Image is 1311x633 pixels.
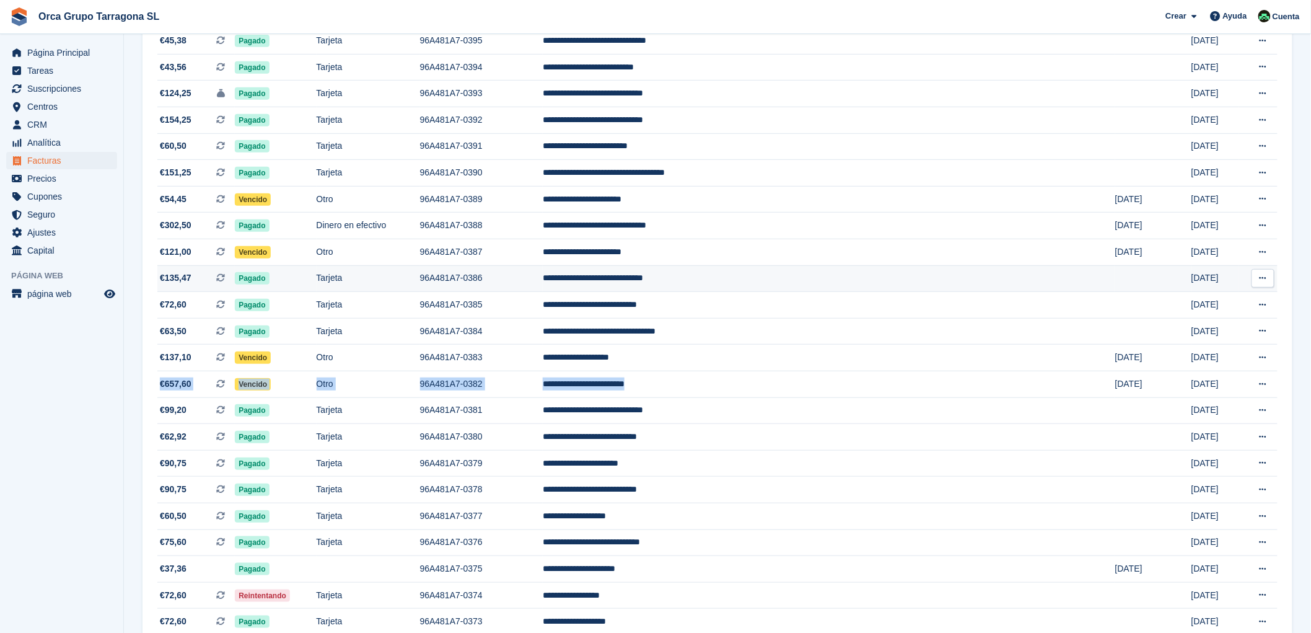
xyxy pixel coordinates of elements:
[1258,10,1271,22] img: Tania
[420,503,543,529] td: 96A481A7-0377
[235,87,269,100] span: Pagado
[160,219,191,232] span: €302,50
[1115,371,1191,398] td: [DATE]
[1191,529,1239,556] td: [DATE]
[1191,239,1239,266] td: [DATE]
[27,44,102,61] span: Página Principal
[160,139,186,153] span: €60,50
[420,318,543,345] td: 96A481A7-0384
[420,265,543,292] td: 96A481A7-0386
[160,113,191,126] span: €154,25
[317,503,420,529] td: Tarjeta
[6,242,117,259] a: menu
[160,87,191,100] span: €124,25
[160,589,186,602] span: €72,60
[235,167,269,179] span: Pagado
[160,298,186,311] span: €72,60
[420,81,543,107] td: 96A481A7-0393
[1115,345,1191,371] td: [DATE]
[235,114,269,126] span: Pagado
[235,378,271,391] span: Vencido
[420,345,543,371] td: 96A481A7-0383
[160,246,191,259] span: €121,00
[27,134,102,151] span: Analítica
[235,193,271,206] span: Vencido
[420,582,543,609] td: 96A481A7-0374
[10,7,28,26] img: stora-icon-8386f47178a22dfd0bd8f6a31ec36ba5ce8667c1dd55bd0f319d3a0aa187defe.svg
[1115,239,1191,266] td: [DATE]
[27,224,102,241] span: Ajustes
[1191,345,1239,371] td: [DATE]
[1191,397,1239,424] td: [DATE]
[317,28,420,55] td: Tarjeta
[420,54,543,81] td: 96A481A7-0394
[1191,424,1239,451] td: [DATE]
[420,424,543,451] td: 96A481A7-0380
[420,556,543,583] td: 96A481A7-0375
[160,166,191,179] span: €151,25
[317,529,420,556] td: Tarjeta
[160,562,186,575] span: €37,36
[235,616,269,628] span: Pagado
[27,242,102,259] span: Capital
[6,152,117,169] a: menu
[1165,10,1186,22] span: Crear
[235,352,271,364] span: Vencido
[420,107,543,134] td: 96A481A7-0392
[1191,265,1239,292] td: [DATE]
[420,450,543,477] td: 96A481A7-0379
[27,170,102,187] span: Precios
[235,246,271,259] span: Vencido
[420,477,543,503] td: 96A481A7-0378
[317,133,420,160] td: Tarjeta
[160,34,186,47] span: €45,38
[317,107,420,134] td: Tarjeta
[1115,556,1191,583] td: [DATE]
[1191,54,1239,81] td: [DATE]
[317,477,420,503] td: Tarjeta
[420,186,543,213] td: 96A481A7-0389
[317,371,420,398] td: Otro
[6,80,117,97] a: menu
[235,219,269,232] span: Pagado
[1191,292,1239,319] td: [DATE]
[420,397,543,424] td: 96A481A7-0381
[27,206,102,223] span: Seguro
[235,563,269,575] span: Pagado
[1191,477,1239,503] td: [DATE]
[27,80,102,97] span: Suscripciones
[1191,318,1239,345] td: [DATE]
[160,510,186,523] span: €60,50
[235,61,269,74] span: Pagado
[235,431,269,443] span: Pagado
[1115,186,1191,213] td: [DATE]
[160,404,186,417] span: €99,20
[420,28,543,55] td: 96A481A7-0395
[1273,11,1300,23] span: Cuenta
[160,457,186,470] span: €90,75
[235,325,269,338] span: Pagado
[1191,28,1239,55] td: [DATE]
[27,62,102,79] span: Tareas
[11,270,123,282] span: Página web
[27,285,102,303] span: página web
[317,160,420,187] td: Tarjeta
[317,239,420,266] td: Otro
[317,265,420,292] td: Tarjeta
[27,188,102,205] span: Cupones
[317,81,420,107] td: Tarjeta
[317,582,420,609] td: Tarjeta
[6,206,117,223] a: menu
[1191,582,1239,609] td: [DATE]
[317,450,420,477] td: Tarjeta
[1191,107,1239,134] td: [DATE]
[317,424,420,451] td: Tarjeta
[1223,10,1247,22] span: Ayuda
[420,213,543,239] td: 96A481A7-0388
[235,510,269,523] span: Pagado
[317,186,420,213] td: Otro
[1191,371,1239,398] td: [DATE]
[317,292,420,319] td: Tarjeta
[6,188,117,205] a: menu
[27,98,102,115] span: Centros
